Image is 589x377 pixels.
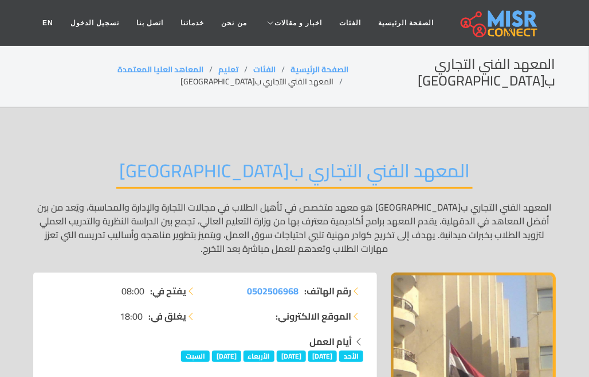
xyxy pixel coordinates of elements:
[304,284,351,298] strong: رقم الهاتف:
[172,12,213,34] a: خدماتنا
[117,62,203,77] a: المعاهد العليا المعتمدة
[212,351,241,362] span: [DATE]
[461,9,537,37] img: main.misr_connect
[218,62,238,77] a: تعليم
[213,12,255,34] a: من نحن
[181,351,210,362] span: السبت
[309,333,352,350] strong: أيام العمل
[116,160,473,189] h2: المعهد الفني التجاري ب[GEOGRAPHIC_DATA]
[128,12,172,34] a: اتصل بنا
[277,351,306,362] span: [DATE]
[121,284,144,298] span: 08:00
[120,309,143,323] span: 18:00
[274,18,323,28] span: اخبار و مقالات
[290,62,348,77] a: الصفحة الرئيسية
[308,351,337,362] span: [DATE]
[247,282,299,300] span: 0502506968
[62,12,128,34] a: تسجيل الدخول
[148,309,186,323] strong: يغلق في:
[348,56,556,90] h2: المعهد الفني التجاري ب[GEOGRAPHIC_DATA]
[34,12,62,34] a: EN
[247,284,299,298] a: 0502506968
[370,12,442,34] a: الصفحة الرئيسية
[276,309,351,323] strong: الموقع الالكتروني:
[256,12,331,34] a: اخبار و مقالات
[180,76,348,88] li: المعهد الفني التجاري ب[GEOGRAPHIC_DATA]
[253,62,276,77] a: الفئات
[150,284,186,298] strong: يفتح في:
[331,12,370,34] a: الفئات
[244,351,275,362] span: الأربعاء
[339,351,363,362] span: الأحد
[33,200,556,255] p: المعهد الفني التجاري ب[GEOGRAPHIC_DATA] هو معهد متخصص في تأهيل الطلاب في مجالات التجارة والإدارة ...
